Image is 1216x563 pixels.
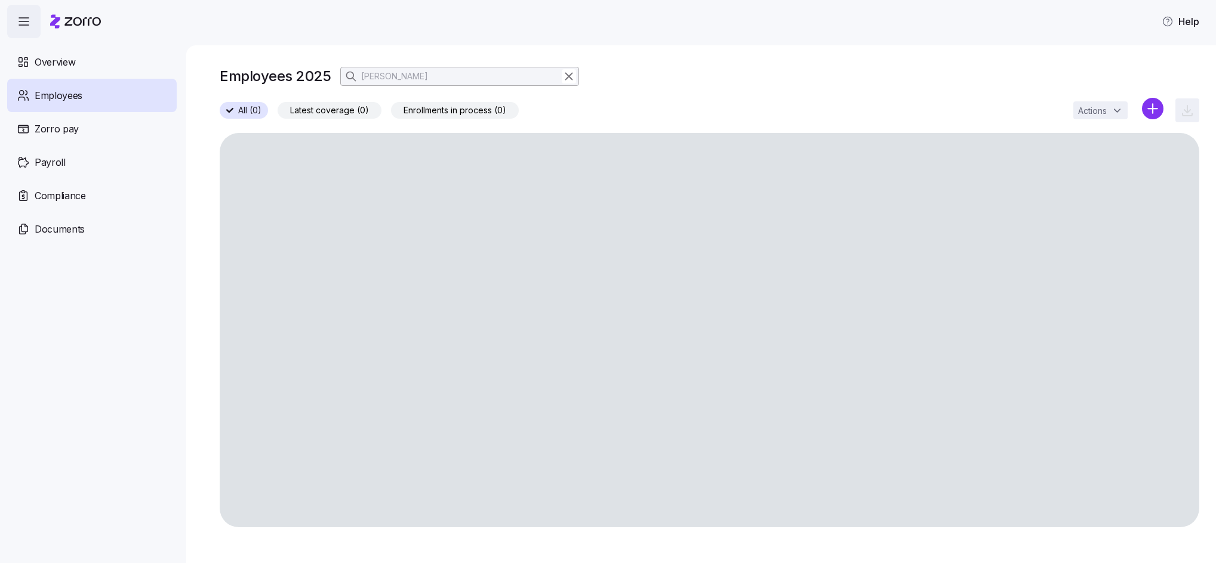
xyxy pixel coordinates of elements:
[1152,10,1209,33] button: Help
[290,103,369,118] span: Latest coverage (0)
[1142,98,1163,119] svg: add icon
[1073,101,1128,119] button: Actions
[340,67,579,86] input: Search Employees
[7,45,177,79] a: Overview
[35,55,75,70] span: Overview
[35,155,66,170] span: Payroll
[7,146,177,179] a: Payroll
[404,103,506,118] span: Enrollments in process (0)
[7,112,177,146] a: Zorro pay
[7,179,177,212] a: Compliance
[238,103,261,118] span: All (0)
[35,222,85,237] span: Documents
[35,88,82,103] span: Employees
[1078,107,1107,115] span: Actions
[7,212,177,246] a: Documents
[35,188,86,203] span: Compliance
[7,79,177,112] a: Employees
[35,122,79,137] span: Zorro pay
[1162,14,1199,29] span: Help
[220,67,331,85] h1: Employees 2025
